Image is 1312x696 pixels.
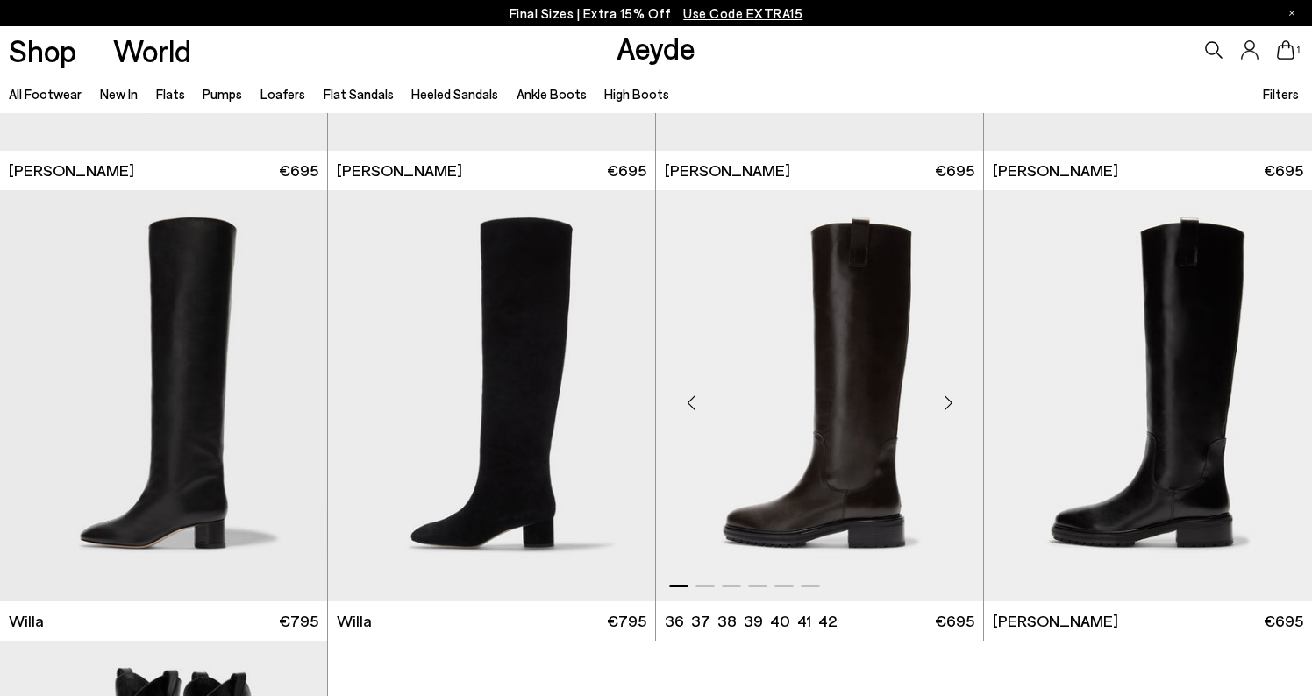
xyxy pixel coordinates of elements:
[656,190,983,601] img: Henry Knee-High Boots
[656,190,983,601] a: Next slide Previous slide
[279,610,318,632] span: €795
[607,160,646,181] span: €695
[260,86,305,102] a: Loafers
[328,190,655,601] img: Willa Suede Over-Knee Boots
[328,190,655,601] a: Next slide Previous slide
[656,151,983,190] a: [PERSON_NAME] €695
[993,610,1118,632] span: [PERSON_NAME]
[984,601,1312,641] a: [PERSON_NAME] €695
[100,86,138,102] a: New In
[656,190,983,601] div: 1 / 6
[9,86,82,102] a: All Footwear
[328,190,655,601] div: 1 / 6
[1294,46,1303,55] span: 1
[9,160,134,181] span: [PERSON_NAME]
[617,29,695,66] a: Aeyde
[337,610,372,632] span: Willa
[984,190,1312,601] img: Henry Knee-High Boots
[1277,40,1294,60] a: 1
[324,86,394,102] a: Flat Sandals
[1264,610,1303,632] span: €695
[203,86,242,102] a: Pumps
[328,151,655,190] a: [PERSON_NAME] €695
[328,601,655,641] a: Willa €795
[279,160,318,181] span: €695
[517,86,587,102] a: Ankle Boots
[656,601,983,641] a: 36 37 38 39 40 41 42 €695
[337,160,462,181] span: [PERSON_NAME]
[665,610,831,632] ul: variant
[1263,86,1299,102] span: Filters
[9,610,44,632] span: Willa
[665,377,717,430] div: Previous slide
[604,86,669,102] a: High Boots
[411,86,498,102] a: Heeled Sandals
[922,377,974,430] div: Next slide
[797,610,811,632] li: 41
[665,160,790,181] span: [PERSON_NAME]
[691,610,710,632] li: 37
[984,151,1312,190] a: [PERSON_NAME] €695
[607,610,646,632] span: €795
[683,5,802,21] span: Navigate to /collections/ss25-final-sizes
[510,3,803,25] p: Final Sizes | Extra 15% Off
[156,86,185,102] a: Flats
[9,35,76,66] a: Shop
[113,35,191,66] a: World
[665,610,684,632] li: 36
[818,610,837,632] li: 42
[744,610,763,632] li: 39
[935,610,974,632] span: €695
[935,160,974,181] span: €695
[1264,160,1303,181] span: €695
[770,610,790,632] li: 40
[717,610,737,632] li: 38
[993,160,1118,181] span: [PERSON_NAME]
